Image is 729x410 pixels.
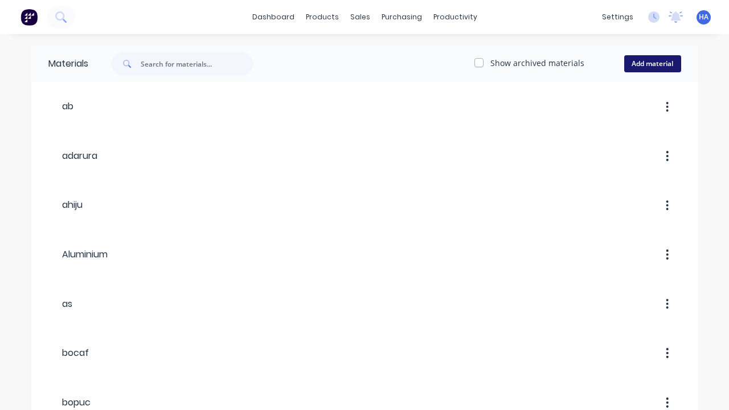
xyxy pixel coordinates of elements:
[141,52,253,75] input: Search for materials...
[699,12,708,22] span: HA
[31,46,88,82] div: Materials
[624,55,681,72] button: Add material
[21,9,38,26] img: Factory
[247,9,300,26] a: dashboard
[48,149,97,163] div: adarura
[48,346,89,360] div: bocaf
[428,9,483,26] div: productivity
[48,100,73,113] div: ab
[490,57,584,69] label: Show archived materials
[48,297,72,311] div: as
[596,9,639,26] div: settings
[376,9,428,26] div: purchasing
[300,9,345,26] div: products
[345,9,376,26] div: sales
[48,248,108,261] div: Aluminium
[48,198,83,212] div: ahiju
[48,396,91,409] div: bopuc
